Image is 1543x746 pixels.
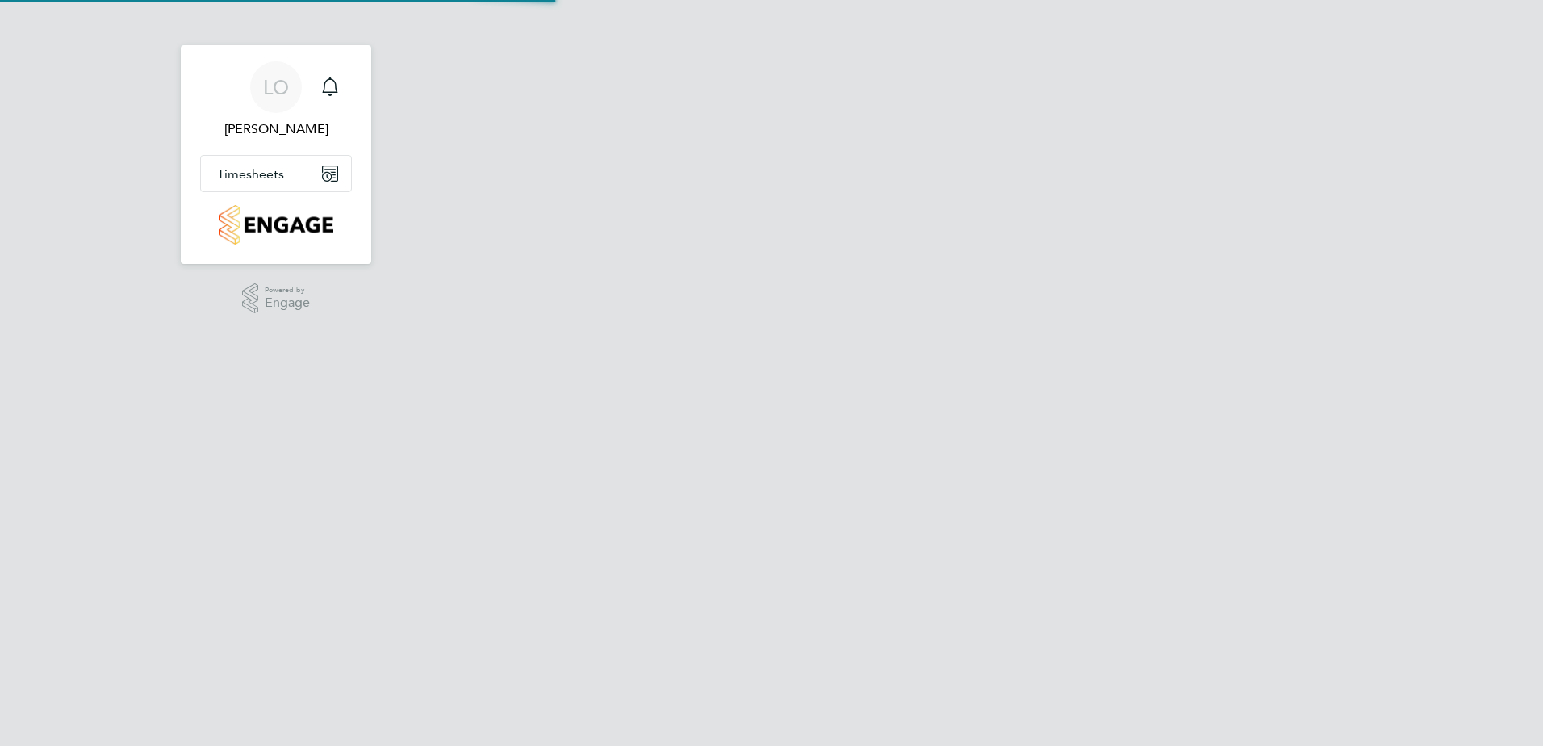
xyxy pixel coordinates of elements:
button: Timesheets [201,156,351,191]
span: Engage [265,296,310,310]
span: LO [263,77,289,98]
a: LO[PERSON_NAME] [200,61,352,139]
nav: Main navigation [181,45,371,264]
span: Timesheets [217,166,284,182]
span: Lee Orrin [200,119,352,139]
span: Powered by [265,283,310,297]
img: countryside-properties-logo-retina.png [219,205,332,245]
a: Powered byEngage [242,283,311,314]
a: Go to home page [200,205,352,245]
